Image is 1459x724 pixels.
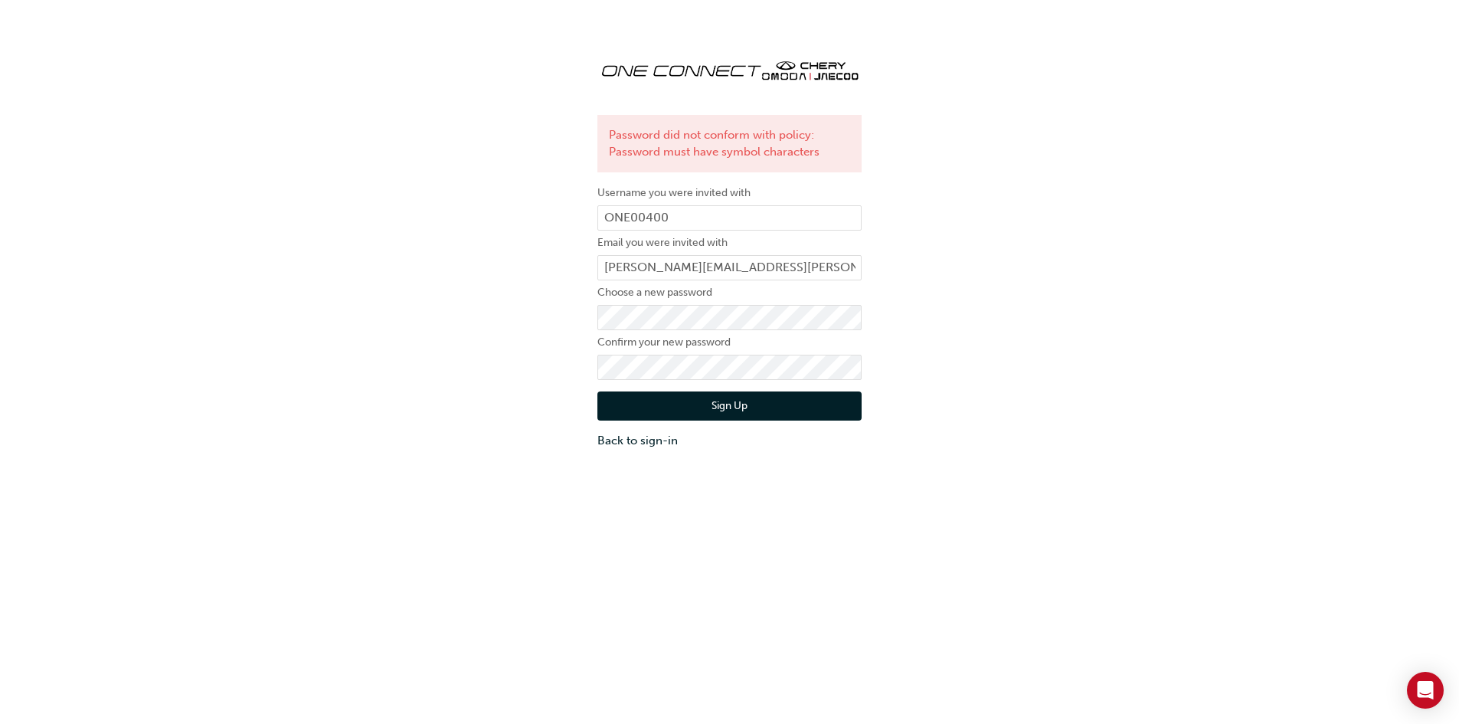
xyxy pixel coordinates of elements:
label: Confirm your new password [597,333,862,352]
label: Email you were invited with [597,234,862,252]
label: Choose a new password [597,283,862,302]
button: Sign Up [597,391,862,421]
label: Username you were invited with [597,184,862,202]
div: Open Intercom Messenger [1407,672,1444,709]
input: Username [597,205,862,231]
img: oneconnect [597,46,862,92]
a: Back to sign-in [597,432,862,450]
div: Password did not conform with policy: Password must have symbol characters [597,115,862,172]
